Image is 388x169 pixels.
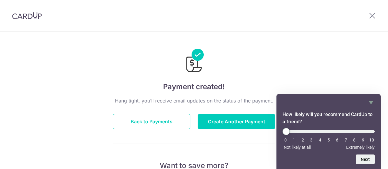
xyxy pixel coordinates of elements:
li: 10 [369,138,375,142]
button: Hide survey [367,99,375,106]
li: 0 [283,138,289,142]
h2: How likely will you recommend CardUp to a friend? Select an option from 0 to 10, with 0 being Not... [283,111,375,125]
li: 1 [291,138,297,142]
img: CardUp [12,12,42,19]
p: Hang tight, you’ll receive email updates on the status of the payment. [113,97,275,104]
img: Payments [184,49,204,74]
li: 3 [308,138,314,142]
div: How likely will you recommend CardUp to a friend? Select an option from 0 to 10, with 0 being Not... [283,99,375,164]
button: Next question [356,154,375,164]
button: Back to Payments [113,114,190,129]
div: How likely will you recommend CardUp to a friend? Select an option from 0 to 10, with 0 being Not... [283,128,375,150]
li: 4 [317,138,323,142]
li: 8 [351,138,357,142]
li: 5 [326,138,332,142]
li: 6 [334,138,340,142]
span: Not likely at all [284,145,311,150]
li: 7 [343,138,349,142]
button: Create Another Payment [198,114,275,129]
h4: Payment created! [113,81,275,92]
span: Extremely likely [346,145,375,150]
li: 2 [300,138,306,142]
li: 9 [360,138,366,142]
